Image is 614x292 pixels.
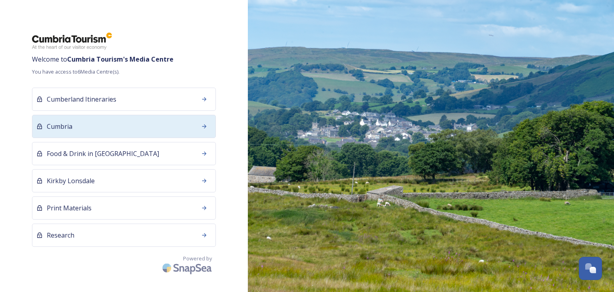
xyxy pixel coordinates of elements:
a: Cumberland Itineraries [32,88,216,115]
span: Cumbria [47,122,72,131]
span: Cumberland Itineraries [47,94,116,104]
span: Powered by [183,255,212,262]
strong: Cumbria Tourism 's Media Centre [67,55,173,64]
a: Kirkby Lonsdale [32,169,216,196]
a: Cumbria [32,115,216,142]
span: Food & Drink in [GEOGRAPHIC_DATA] [47,149,159,158]
span: Kirkby Lonsdale [47,176,95,186]
a: Research [32,224,216,251]
img: SnapSea Logo [160,258,216,277]
span: Welcome to [32,54,216,64]
button: Open Chat [579,257,602,280]
a: Print Materials [32,196,216,224]
span: You have access to 6 Media Centre(s). [32,68,216,76]
a: Food & Drink in [GEOGRAPHIC_DATA] [32,142,216,169]
span: Research [47,230,74,240]
img: ct_logo.png [32,32,112,50]
span: Print Materials [47,203,92,213]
